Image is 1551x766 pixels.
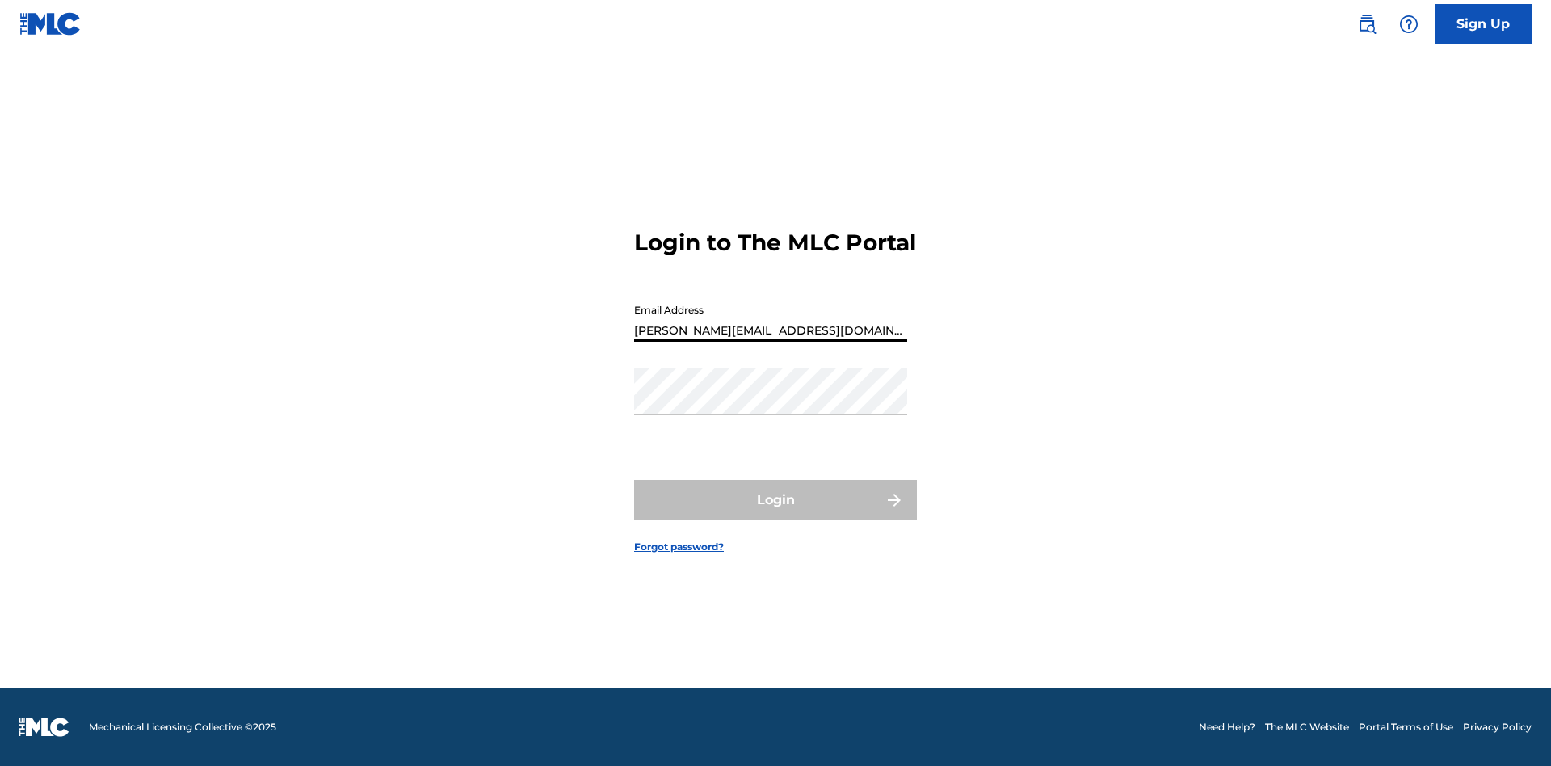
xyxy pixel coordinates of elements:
a: Forgot password? [634,540,724,554]
a: Public Search [1351,8,1383,40]
a: Need Help? [1199,720,1255,734]
h3: Login to The MLC Portal [634,229,916,257]
a: Portal Terms of Use [1359,720,1453,734]
div: Help [1393,8,1425,40]
a: Sign Up [1435,4,1532,44]
img: help [1399,15,1419,34]
img: logo [19,718,69,737]
a: Privacy Policy [1463,720,1532,734]
a: The MLC Website [1265,720,1349,734]
iframe: Chat Widget [1470,688,1551,766]
span: Mechanical Licensing Collective © 2025 [89,720,276,734]
img: search [1357,15,1377,34]
img: MLC Logo [19,12,82,36]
